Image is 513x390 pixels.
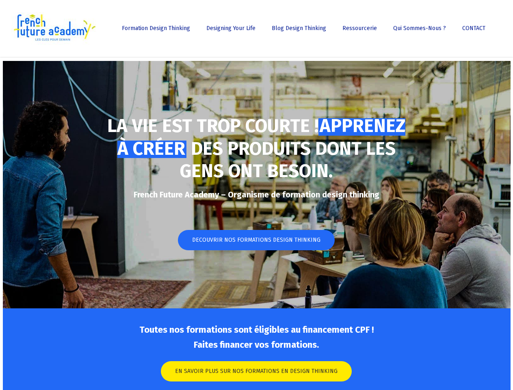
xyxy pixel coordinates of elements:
[180,138,396,182] strong: DES PRODUITS DONT LES GENS ONT BESOIN.
[11,12,97,45] img: French Future Academy
[139,324,374,335] strong: Toutes nos formations sont éligibles au financement CPF !
[462,25,485,32] span: CONTACT
[393,25,446,32] span: Qui sommes-nous ?
[117,115,406,160] span: APPRENEZ À CRÉER
[192,236,320,244] span: DECOUVRIR NOS FORMATIONS DESIGN THINKING
[458,26,489,31] a: CONTACT
[268,26,330,31] a: Blog Design Thinking
[272,25,326,32] span: Blog Design Thinking
[389,26,450,31] a: Qui sommes-nous ?
[202,26,260,31] a: Designing Your Life
[178,230,335,250] a: DECOUVRIR NOS FORMATIONS DESIGN THINKING
[194,339,319,350] strong: Faites financer vos formations.
[107,115,318,137] strong: LA VIE EST TROP COURTE !
[118,26,194,31] a: Formation Design Thinking
[161,361,352,381] a: EN SAVOIR PLUS SUR NOS FORMATIONS EN DESIGN THINKING
[206,25,255,32] span: Designing Your Life
[338,26,381,31] a: Ressourcerie
[175,367,338,375] span: EN SAVOIR PLUS SUR NOS FORMATIONS EN DESIGN THINKING
[122,25,190,32] span: Formation Design Thinking
[342,25,377,32] span: Ressourcerie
